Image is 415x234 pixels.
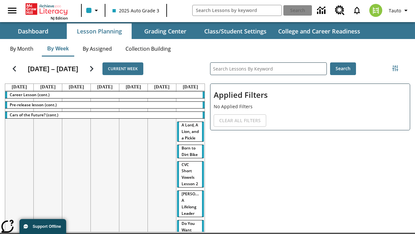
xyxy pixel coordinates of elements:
[177,122,204,141] div: A Lord, A Lion, and a Pickle
[5,92,205,98] div: Career Lesson (cont.)
[177,145,204,158] div: Born to Dirt Bike
[10,102,57,108] span: Pre-release lesson (cont.)
[28,65,78,73] h2: [DATE] – [DATE]
[5,102,205,108] div: Pre-release lesson (cont.)
[330,62,356,75] button: Search
[182,145,198,157] span: Born to Dirt Bike
[153,84,171,90] a: August 23, 2025
[83,60,100,77] button: Next
[182,84,199,90] a: August 24, 2025
[210,63,326,75] input: Search Lessons By Keyword
[39,84,57,90] a: August 19, 2025
[386,5,412,16] button: Profile/Settings
[182,162,198,187] span: CVC Short Vowels Lesson 2
[10,112,58,118] span: Cars of the Future? (cont.)
[349,2,365,19] a: Notifications
[369,4,382,17] img: avatar image
[120,41,176,57] button: Collection Building
[273,23,365,39] button: College and Career Readiness
[5,41,39,57] button: By Month
[214,103,407,110] p: No Applied Filters
[313,2,331,19] a: Data Center
[193,5,282,16] input: search field
[331,2,349,19] a: Resource Center, Will open in new tab
[177,162,204,188] div: CVC Short Vowels Lesson 2
[84,5,103,16] button: Class color is light blue. Change class color
[182,122,199,141] span: A Lord, A Lion, and a Pickle
[5,112,205,118] div: Cars of the Future? (cont.)
[77,41,117,57] button: By Assigned
[102,62,143,75] button: Current Week
[205,54,410,232] div: Search
[1,23,65,39] button: Dashboard
[19,219,66,234] button: Support Offline
[51,16,68,20] span: NJ Edition
[182,191,213,216] span: Dianne Feinstein: A Lifelong Leader
[42,41,74,57] button: By Week
[133,23,198,39] button: Grading Center
[10,84,28,90] a: August 18, 2025
[26,2,68,20] div: Home
[389,62,402,75] button: Filters Side menu
[6,60,23,77] button: Previous
[210,84,410,130] div: Applied Filters
[214,87,407,103] h2: Applied Filters
[67,23,132,39] button: Lesson Planning
[3,1,22,20] button: Open side menu
[389,7,401,14] span: Tauto
[96,84,114,90] a: August 21, 2025
[124,84,142,90] a: August 22, 2025
[199,23,272,39] button: Class/Student Settings
[33,224,61,229] span: Support Offline
[10,92,50,97] span: Career Lesson (cont.)
[365,2,386,19] button: Select a new avatar
[113,7,159,14] span: 2025 Auto Grade 3
[177,191,204,217] div: Dianne Feinstein: A Lifelong Leader
[67,84,85,90] a: August 20, 2025
[26,3,68,16] a: Home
